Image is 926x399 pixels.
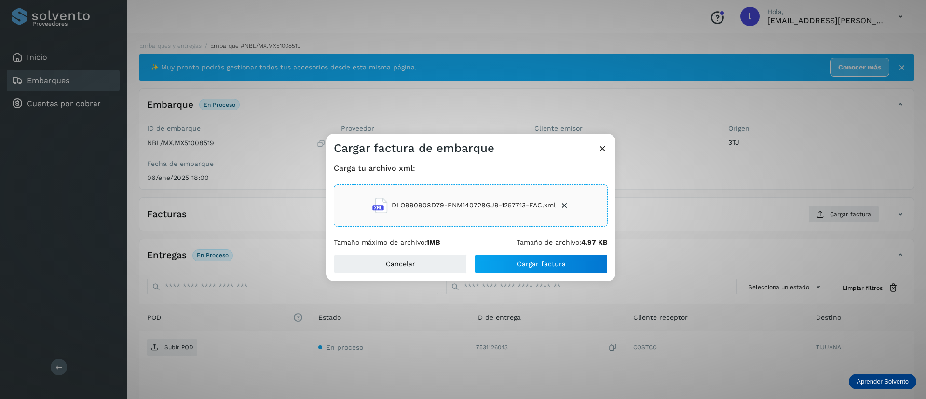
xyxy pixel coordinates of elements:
span: DLO990908D79-ENM140728GJ9-1257713-FAC.xml [392,200,556,210]
h4: Carga tu archivo xml: [334,164,608,173]
p: Tamaño máximo de archivo: [334,238,440,247]
p: Aprender Solvento [857,378,909,385]
h3: Cargar factura de embarque [334,141,494,155]
span: Cargar factura [517,261,566,267]
div: Aprender Solvento [849,374,916,389]
button: Cargar factura [475,254,608,274]
p: Tamaño de archivo: [517,238,608,247]
b: 4.97 KB [581,238,608,246]
b: 1MB [426,238,440,246]
span: Cancelar [386,261,415,267]
button: Cancelar [334,254,467,274]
